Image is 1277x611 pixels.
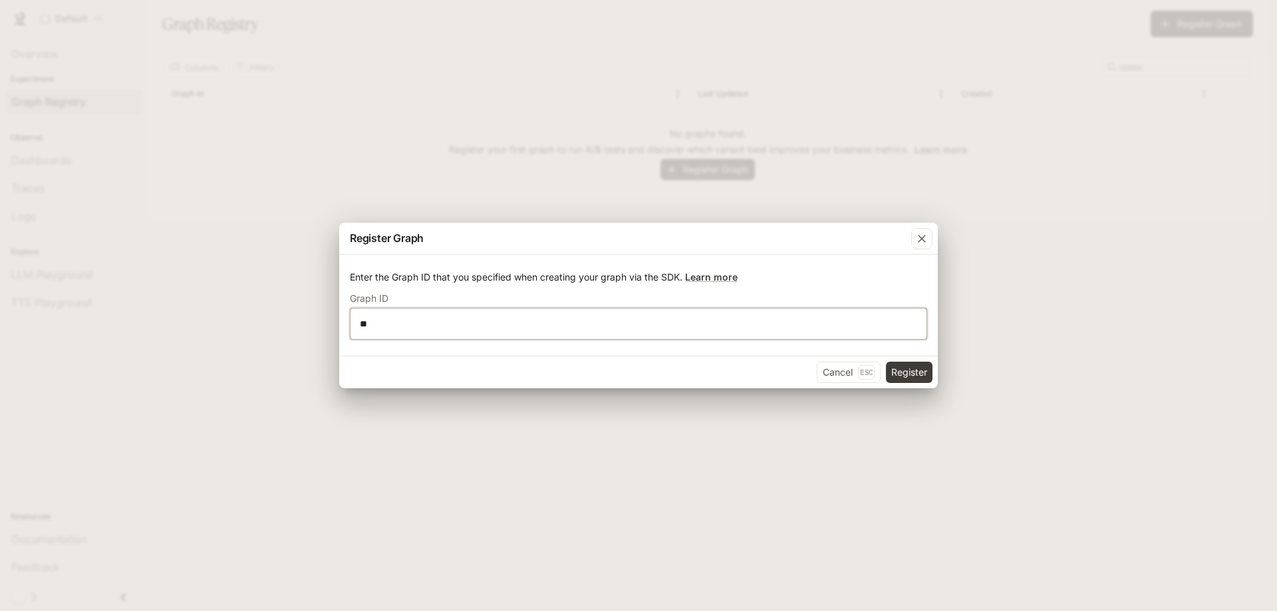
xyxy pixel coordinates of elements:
[685,271,738,283] a: Learn more
[858,365,875,380] p: Esc
[886,362,932,383] button: Register
[350,271,927,284] p: Enter the Graph ID that you specified when creating your graph via the SDK.
[350,230,424,246] p: Register Graph
[817,362,881,383] button: CancelEsc
[350,294,388,303] p: Graph ID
